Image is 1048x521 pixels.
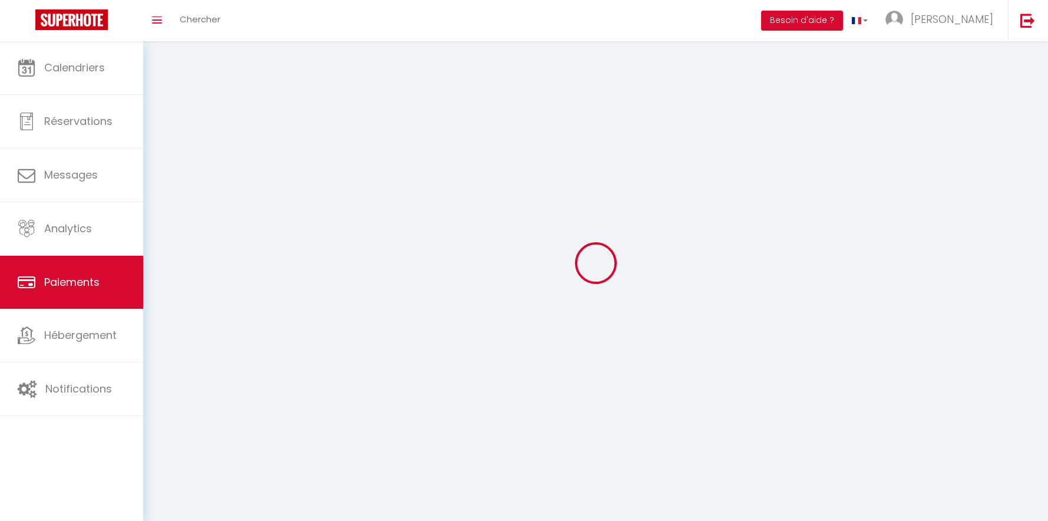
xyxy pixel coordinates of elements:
[44,60,105,75] span: Calendriers
[44,167,98,182] span: Messages
[180,13,220,25] span: Chercher
[45,381,112,396] span: Notifications
[35,9,108,30] img: Super Booking
[44,114,113,128] span: Réservations
[885,11,903,28] img: ...
[761,11,843,31] button: Besoin d'aide ?
[44,221,92,236] span: Analytics
[44,275,100,289] span: Paiements
[1020,13,1035,28] img: logout
[911,12,993,27] span: [PERSON_NAME]
[44,328,117,342] span: Hébergement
